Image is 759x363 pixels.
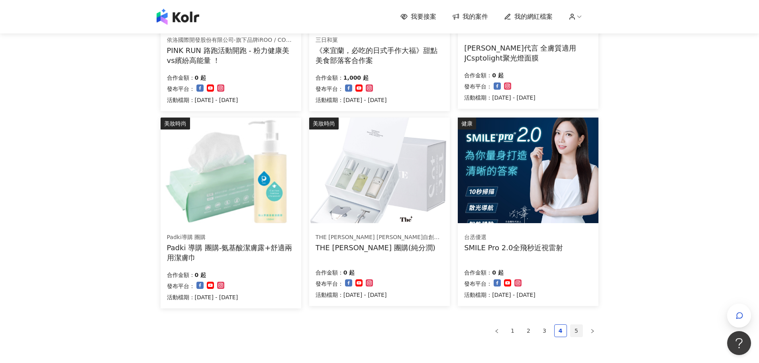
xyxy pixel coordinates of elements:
[464,268,492,277] p: 合作金額：
[464,93,535,102] p: 活動檔期：[DATE] - [DATE]
[309,118,339,130] div: 美妝時尚
[539,325,551,337] a: 3
[490,324,503,337] li: Previous Page
[514,12,553,21] span: 我的網紅檔案
[167,270,195,280] p: 合作金額：
[411,12,436,21] span: 我要接案
[523,325,535,337] a: 2
[570,324,583,337] li: 5
[464,82,492,91] p: 發布平台：
[316,45,443,65] div: 《來宜蘭，必吃的日式手作大福》甜點美食部落客合作案
[343,268,355,277] p: 0 起
[167,95,238,105] p: 活動檔期：[DATE] - [DATE]
[586,324,599,337] li: Next Page
[452,12,488,21] a: 我的案件
[464,71,492,80] p: 合作金額：
[316,233,443,241] div: THE [PERSON_NAME] [PERSON_NAME]自創品牌
[316,95,387,105] p: 活動檔期：[DATE] - [DATE]
[464,279,492,288] p: 發布平台：
[504,12,553,21] a: 我的網紅檔案
[316,279,343,288] p: 發布平台：
[554,324,567,337] li: 4
[167,36,294,44] div: 依洛國際開發股份有限公司-旗下品牌iROO / COZY PUNCH
[161,118,301,223] img: 洗卸潔顏露+潔膚巾
[464,290,535,300] p: 活動檔期：[DATE] - [DATE]
[464,243,563,253] div: SMILE Pro 2.0全飛秒近視雷射
[492,268,504,277] p: 0 起
[316,290,387,300] p: 活動檔期：[DATE] - [DATE]
[167,292,238,302] p: 活動檔期：[DATE] - [DATE]
[458,118,598,223] img: SMILE Pro 2.0全飛秒近視雷射
[167,84,195,94] p: 發布平台：
[555,325,567,337] a: 4
[167,281,195,291] p: 發布平台：
[507,325,519,337] a: 1
[494,329,499,334] span: left
[195,270,206,280] p: 0 起
[316,243,443,253] div: THE [PERSON_NAME] 團購(純分潤)
[727,331,751,355] iframe: Help Scout Beacon - Open
[195,73,206,82] p: 0 起
[161,118,190,130] div: 美妝時尚
[590,329,595,334] span: right
[538,324,551,337] li: 3
[343,73,369,82] p: 1,000 起
[316,268,343,277] p: 合作金額：
[463,12,488,21] span: 我的案件
[492,71,504,80] p: 0 起
[458,118,476,130] div: 健康
[464,233,563,241] div: 台丞優選
[157,9,199,25] img: logo
[167,243,295,263] div: Padki 導購 團購-氨基酸潔膚露+舒適兩用潔膚巾
[490,324,503,337] button: left
[522,324,535,337] li: 2
[167,233,294,241] div: Padki導購 團購
[506,324,519,337] li: 1
[464,43,592,63] div: [PERSON_NAME]代言 全膚質適用 JCsptolight聚光燈面膜
[316,73,343,82] p: 合作金額：
[309,118,449,223] img: THE LYNN 全系列商品
[586,324,599,337] button: right
[167,45,295,65] div: PINK RUN 路跑活動開跑 - 粉力健康美vs繽紛高能量 ！
[571,325,582,337] a: 5
[316,36,443,44] div: 三日和菓
[400,12,436,21] a: 我要接案
[167,73,195,82] p: 合作金額：
[316,84,343,94] p: 發布平台：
